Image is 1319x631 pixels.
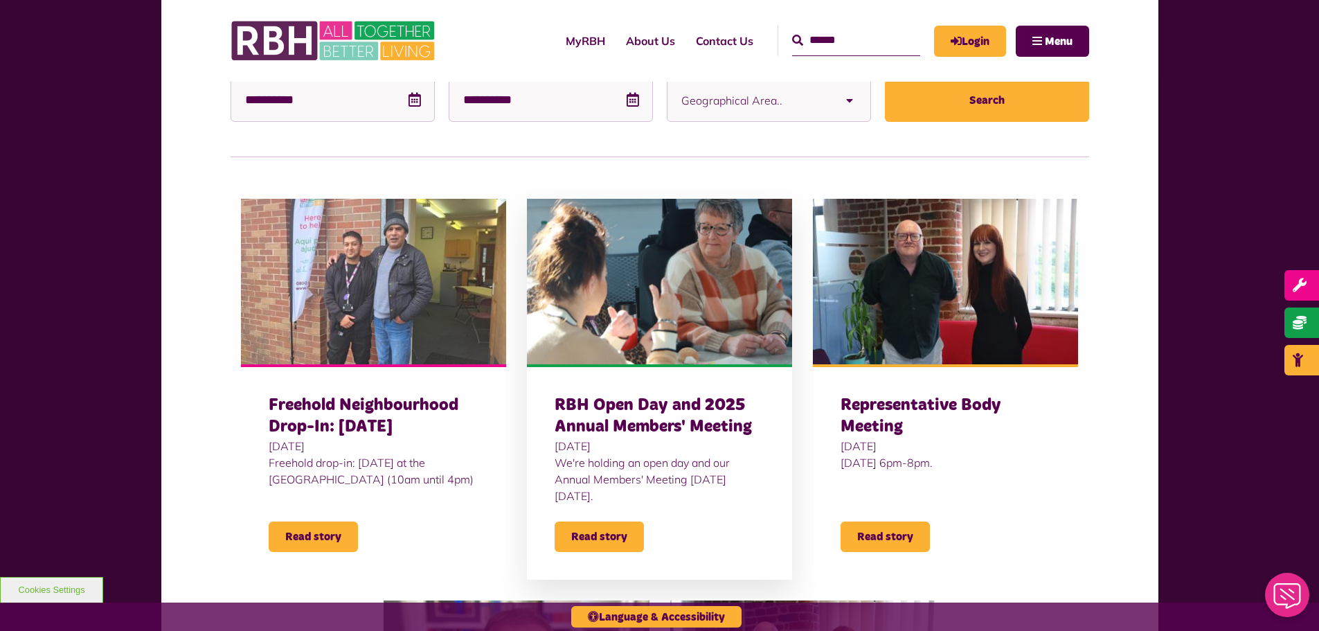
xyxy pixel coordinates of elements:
[231,78,435,122] input: Text field
[1045,36,1073,47] span: Menu
[269,522,358,552] span: Read story
[269,395,478,438] h3: Freehold Neighbourhood Drop-In: [DATE]
[885,79,1089,122] button: Search
[241,199,506,365] img: Freehold Abdul
[841,454,1050,471] div: [DATE] 6pm-8pm.
[681,80,829,121] span: Geographical Area..
[527,199,792,580] a: RBH Open Day and 2025 Annual Members' Meeting [DATE] We're holding an open day and our Annual Mem...
[1257,569,1319,631] iframe: Netcall Web Assistant for live chat
[934,26,1006,57] a: MyRBH
[269,438,478,454] span: [DATE]
[841,438,1050,454] span: [DATE]
[555,454,764,504] div: We're holding an open day and our Annual Members' Meeting [DATE][DATE].
[555,438,764,454] span: [DATE]
[571,606,742,628] button: Language & Accessibility
[555,395,764,438] h3: RBH Open Day and 2025 Annual Members' Meeting
[449,78,653,122] input: Text field
[792,26,920,55] input: Search
[841,522,930,552] span: Read story
[555,22,616,60] a: MyRBH
[269,454,478,488] div: Freehold drop-in: [DATE] at the [GEOGRAPHIC_DATA] (10am until 4pm)
[813,199,1078,365] img: Claire And Andrew Representative Body
[555,522,644,552] span: Read story
[813,199,1078,580] a: Representative Body Meeting [DATE] [DATE] 6pm-8pm. Read story
[1016,26,1089,57] button: Navigation
[241,199,506,580] a: Freehold Neighbourhood Drop-In: [DATE] [DATE] Freehold drop-in: [DATE] at the [GEOGRAPHIC_DATA] (...
[231,14,438,68] img: RBH
[841,395,1050,438] h3: Representative Body Meeting
[616,22,685,60] a: About Us
[527,199,792,365] img: IMG 7040
[685,22,764,60] a: Contact Us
